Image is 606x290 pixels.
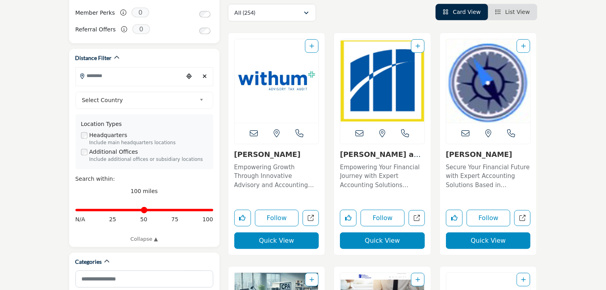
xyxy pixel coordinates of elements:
h3: Joseph J. Gormley, CPA [446,150,531,159]
a: Empowering Your Financial Journey with Expert Accounting Solutions Specializing in accounting ser... [340,161,425,190]
a: [PERSON_NAME] [234,150,301,159]
a: Open magone-and-company-pc in new tab [409,210,425,226]
span: 100 miles [131,188,158,194]
button: Like listing [446,210,463,226]
a: Collapse ▲ [75,235,213,243]
button: Quick View [234,232,319,249]
label: Headquarters [89,131,127,139]
li: Card View [436,4,488,20]
span: 0 [131,8,149,17]
span: N/A [75,215,85,224]
a: Empowering Growth Through Innovative Advisory and Accounting Solutions This forward-thinking, tec... [234,161,319,190]
div: Choose your current location [183,68,195,85]
h3: Withum [234,150,319,159]
input: Switch to Referral Offers [199,28,210,34]
a: View Card [443,9,481,15]
span: 50 [140,215,147,224]
a: [PERSON_NAME] [446,150,512,159]
button: All (254) [228,4,316,21]
p: Secure Your Financial Future with Expert Accounting Solutions Based in [GEOGRAPHIC_DATA], [GEOGRA... [446,163,531,190]
li: List View [488,4,537,20]
a: Add To List [309,43,314,49]
p: Empowering Your Financial Journey with Expert Accounting Solutions Specializing in accounting ser... [340,163,425,190]
button: Like listing [340,210,357,226]
div: Clear search location [199,68,211,85]
a: Open Listing in new tab [340,39,425,123]
a: Open joseph-j-gormley-cpa in new tab [514,210,531,226]
img: Joseph J. Gormley, CPA [446,39,531,123]
label: Referral Offers [75,23,116,37]
p: All (254) [235,9,256,17]
a: Open Listing in new tab [446,39,531,123]
a: Open withum in new tab [303,210,319,226]
a: Secure Your Financial Future with Expert Accounting Solutions Based in [GEOGRAPHIC_DATA], [GEOGRA... [446,161,531,190]
a: Add To List [415,43,420,49]
input: Search Location [76,68,183,83]
span: 100 [203,215,213,224]
span: 25 [109,215,116,224]
a: View List [495,9,530,15]
label: Additional Offices [89,148,138,156]
div: Search within: [75,175,213,183]
input: Search Category [75,271,213,288]
div: Include additional offices or subsidiary locations [89,156,208,163]
div: Include main headquarters locations [89,139,208,147]
button: Quick View [340,232,425,249]
button: Follow [361,210,405,226]
img: Magone and Company, PC [340,39,425,123]
button: Follow [255,210,299,226]
a: Add To List [521,276,526,283]
a: Add To List [309,276,314,283]
div: Location Types [81,120,208,128]
p: Empowering Growth Through Innovative Advisory and Accounting Solutions This forward-thinking, tec... [234,163,319,190]
span: 75 [171,215,178,224]
img: Withum [235,39,319,123]
h2: Categories [75,258,102,266]
button: Quick View [446,232,531,249]
span: List View [505,9,530,15]
a: [PERSON_NAME] and Company, ... [340,150,424,167]
span: Select Country [82,95,196,105]
a: Add To List [521,43,526,49]
button: Follow [467,210,511,226]
input: Switch to Member Perks [199,11,210,17]
span: Card View [453,9,481,15]
a: Add To List [415,276,420,283]
span: 0 [132,24,150,34]
a: Open Listing in new tab [235,39,319,123]
button: Like listing [234,210,251,226]
h2: Distance Filter [75,54,112,62]
h3: Magone and Company, PC [340,150,425,159]
label: Member Perks [75,6,115,20]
